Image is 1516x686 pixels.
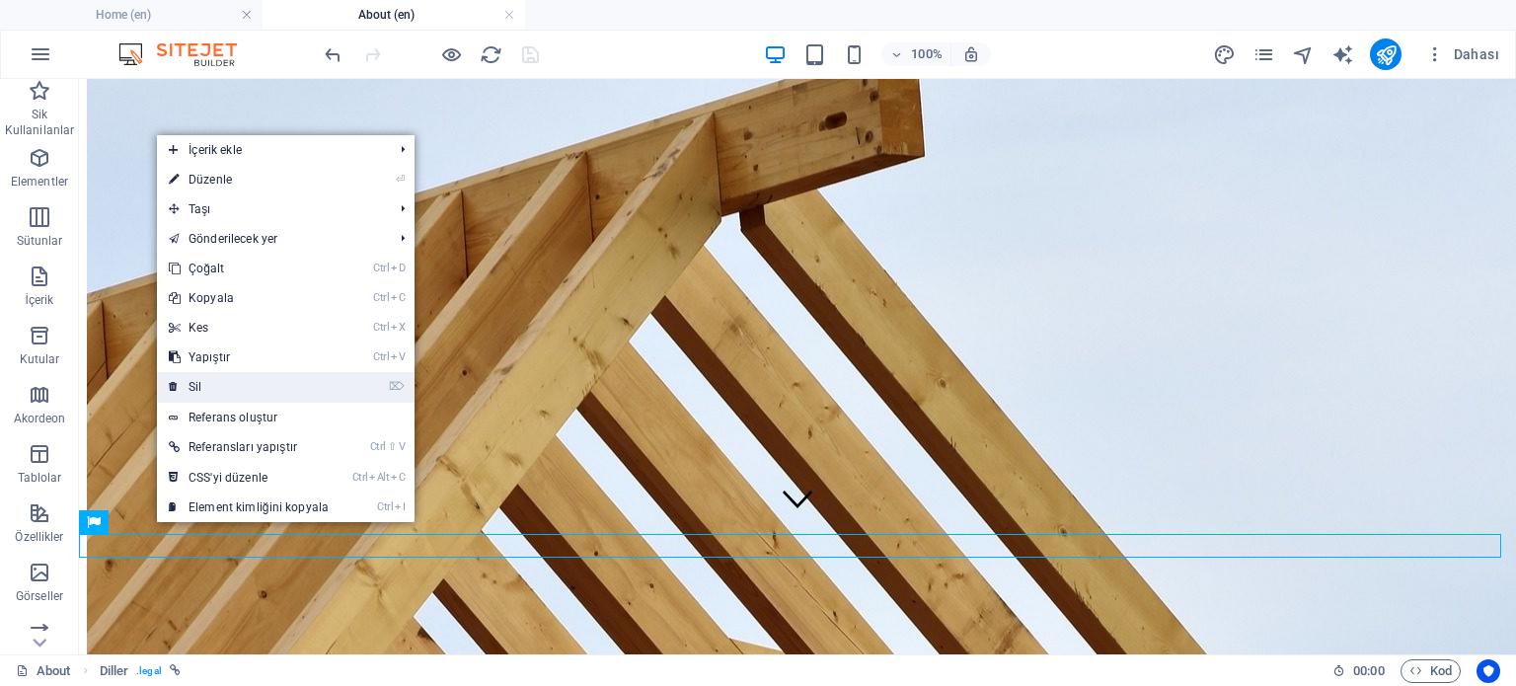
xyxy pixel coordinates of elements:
button: Kod [1401,659,1461,683]
p: Sütunlar [17,233,63,249]
a: ⌦Sil [157,372,341,402]
img: Editor Logo [114,42,262,66]
a: Gönderilecek yer [157,224,385,254]
i: Tasarım (Ctrl+Alt+Y) [1213,43,1236,66]
button: undo [321,42,344,66]
i: Yeniden boyutlandırmada yakınlaştırma düzeyini seçilen cihaza uyacak şekilde otomatik olarak ayarla. [962,45,980,63]
a: CtrlCKopyala [157,283,341,313]
i: Yayınla [1375,43,1398,66]
p: İçerik [25,292,53,308]
i: Ctrl [352,471,368,484]
i: Sayfayı yeniden yükleyin [480,43,502,66]
i: ⌦ [389,380,405,393]
p: Görseller [16,588,63,604]
span: Kod [1409,659,1452,683]
i: Navigatör [1292,43,1315,66]
i: Ctrl [370,440,386,453]
a: CtrlXKes [157,313,341,343]
i: Geri al: Bu element için taşmayı etkinleştir. (Ctrl+Z) [322,43,344,66]
span: : [1367,663,1370,678]
button: publish [1370,38,1402,70]
button: Dahası [1417,38,1507,70]
a: Seçimi iptal etmek için tıkla. Sayfaları açmak için çift tıkla [16,659,71,683]
i: Bu element bağlantılı [170,665,181,676]
i: Ctrl [373,321,389,334]
h6: 100% [911,42,943,66]
button: Usercentrics [1477,659,1500,683]
i: V [391,350,405,363]
span: . legal [136,659,162,683]
i: Ctrl [373,350,389,363]
a: Referans oluştur [157,403,415,432]
span: 00 00 [1353,659,1384,683]
a: ⏎Düzenle [157,165,341,194]
p: Kutular [20,351,60,367]
i: Ctrl [373,262,389,274]
h4: About (en) [263,4,525,26]
span: Dahası [1425,44,1499,64]
i: V [399,440,405,453]
button: 100% [881,42,951,66]
button: reload [479,42,502,66]
button: design [1212,42,1236,66]
i: Alt [369,471,389,484]
i: Ctrl [377,500,393,513]
i: AI Writer [1331,43,1354,66]
a: CtrlIElement kimliğini kopyala [157,493,341,522]
button: navigator [1291,42,1315,66]
a: CtrlAltCCSS'yi düzenle [157,463,341,493]
i: ⏎ [396,173,405,186]
p: Akordeon [14,411,66,426]
i: C [391,291,405,304]
span: Seçmek için tıkla. Düzenlemek için çift tıkla [100,659,129,683]
button: text_generator [1330,42,1354,66]
span: Taşı [157,194,385,224]
p: Tablolar [18,470,62,486]
button: pages [1251,42,1275,66]
i: ⇧ [388,440,397,453]
h6: Oturum süresi [1332,659,1385,683]
nav: breadcrumb [100,659,181,683]
a: CtrlVYapıştır [157,343,341,372]
i: D [391,262,405,274]
i: Ctrl [373,291,389,304]
i: I [395,500,405,513]
i: Sayfalar (Ctrl+Alt+S) [1252,43,1275,66]
button: Ön izleme modundan çıkıp düzenlemeye devam etmek için buraya tıklayın [439,42,463,66]
p: Elementler [11,174,68,190]
i: X [391,321,405,334]
a: Ctrl⇧VReferansları yapıştır [157,432,341,462]
a: CtrlDÇoğalt [157,254,341,283]
i: C [391,471,405,484]
span: İçerik ekle [157,135,385,165]
p: Özellikler [15,529,63,545]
